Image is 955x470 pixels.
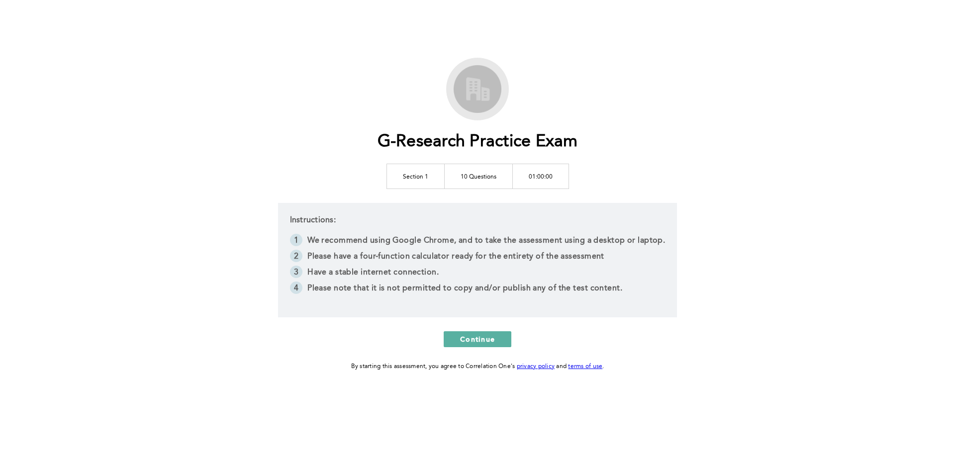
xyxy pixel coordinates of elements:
[512,164,569,188] td: 01:00:00
[517,364,555,370] a: privacy policy
[351,361,604,372] div: By starting this assessment, you agree to Correlation One's and .
[278,203,677,317] div: Instructions:
[290,250,666,266] li: Please have a four-function calculator ready for the entirety of the assessment
[460,334,495,344] span: Continue
[378,132,578,152] h1: G-Research Practice Exam
[290,266,666,282] li: Have a stable internet connection.
[290,234,666,250] li: We recommend using Google Chrome, and to take the assessment using a desktop or laptop.
[386,164,444,188] td: Section 1
[568,364,602,370] a: terms of use
[444,331,511,347] button: Continue
[290,282,666,297] li: Please note that it is not permitted to copy and/or publish any of the test content.
[450,62,505,116] img: G-Research
[444,164,512,188] td: 10 Questions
